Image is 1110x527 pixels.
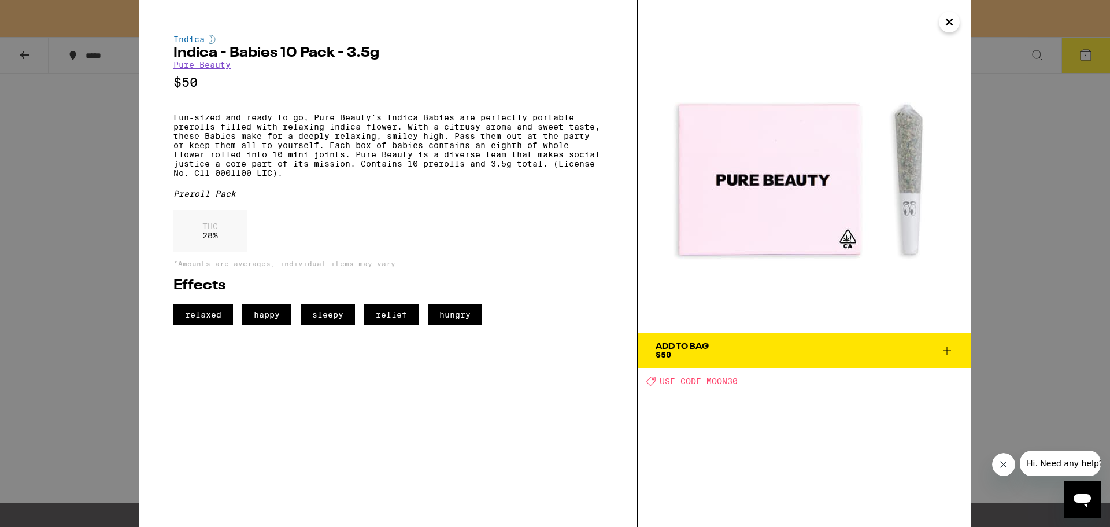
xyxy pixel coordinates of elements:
[173,304,233,325] span: relaxed
[638,333,971,368] button: Add To Bag$50
[209,35,216,44] img: indicaColor.svg
[939,12,960,32] button: Close
[173,35,602,44] div: Indica
[992,453,1015,476] iframe: Close message
[656,350,671,359] span: $50
[660,377,738,386] span: USE CODE MOON30
[301,304,355,325] span: sleepy
[173,279,602,293] h2: Effects
[242,304,291,325] span: happy
[1020,451,1101,476] iframe: Message from company
[173,75,602,90] p: $50
[202,222,218,231] p: THC
[364,304,419,325] span: relief
[173,260,602,267] p: *Amounts are averages, individual items may vary.
[1064,481,1101,518] iframe: Button to launch messaging window
[7,8,83,17] span: Hi. Need any help?
[173,60,231,69] a: Pure Beauty
[173,189,602,198] div: Preroll Pack
[428,304,482,325] span: hungry
[656,342,709,351] div: Add To Bag
[173,210,247,252] div: 28 %
[173,46,602,60] h2: Indica - Babies 10 Pack - 3.5g
[173,113,602,178] p: Fun-sized and ready to go, Pure Beauty's Indica Babies are perfectly portable prerolls filled wit...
